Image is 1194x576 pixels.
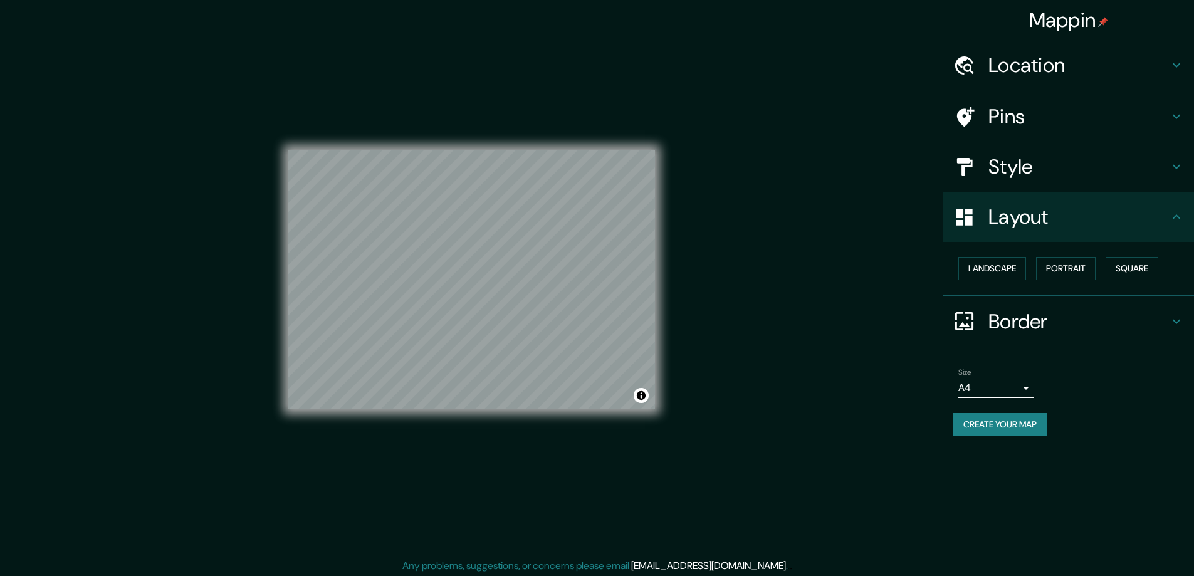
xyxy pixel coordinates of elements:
[988,53,1169,78] h4: Location
[288,150,655,409] canvas: Map
[1029,8,1109,33] h4: Mappin
[1082,527,1180,562] iframe: Help widget launcher
[958,378,1034,398] div: A4
[943,142,1194,192] div: Style
[634,388,649,403] button: Toggle attribution
[958,257,1026,280] button: Landscape
[943,296,1194,347] div: Border
[988,104,1169,129] h4: Pins
[988,154,1169,179] h4: Style
[943,40,1194,90] div: Location
[1036,257,1096,280] button: Portrait
[788,558,790,573] div: .
[988,309,1169,334] h4: Border
[790,558,792,573] div: .
[958,367,971,377] label: Size
[631,559,786,572] a: [EMAIL_ADDRESS][DOMAIN_NAME]
[1098,17,1108,27] img: pin-icon.png
[1106,257,1158,280] button: Square
[943,92,1194,142] div: Pins
[943,192,1194,242] div: Layout
[402,558,788,573] p: Any problems, suggestions, or concerns please email .
[988,204,1169,229] h4: Layout
[953,413,1047,436] button: Create your map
